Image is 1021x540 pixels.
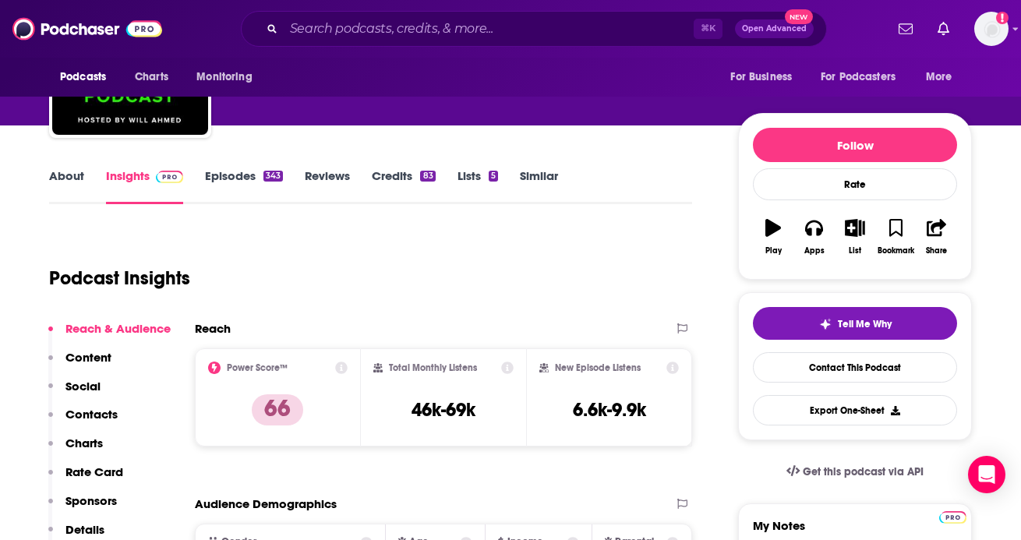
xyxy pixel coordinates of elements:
h1: Podcast Insights [49,266,190,290]
span: Podcasts [60,66,106,88]
h2: Power Score™ [227,362,288,373]
a: Reviews [305,168,350,204]
p: Charts [65,436,103,450]
a: Pro website [939,509,966,524]
img: Podchaser - Follow, Share and Rate Podcasts [12,14,162,44]
span: New [785,9,813,24]
p: 66 [252,394,303,425]
button: tell me why sparkleTell Me Why [753,307,957,340]
span: Tell Me Why [838,318,892,330]
button: Sponsors [48,493,117,522]
span: For Podcasters [821,66,896,88]
p: Content [65,350,111,365]
div: 343 [263,171,283,182]
button: Rate Card [48,464,123,493]
h3: 46k-69k [412,398,475,422]
img: Podchaser Pro [939,511,966,524]
div: Share [926,246,947,256]
img: Podchaser Pro [156,171,183,183]
a: Show notifications dropdown [931,16,956,42]
div: Apps [804,246,825,256]
h2: Reach [195,321,231,336]
input: Search podcasts, credits, & more... [284,16,694,41]
a: Episodes343 [205,168,283,204]
h2: New Episode Listens [555,362,641,373]
button: open menu [719,62,811,92]
button: Content [48,350,111,379]
div: List [849,246,861,256]
button: Share [917,209,957,265]
span: ⌘ K [694,19,722,39]
img: User Profile [974,12,1009,46]
button: Export One-Sheet [753,395,957,425]
img: tell me why sparkle [819,318,832,330]
button: Open AdvancedNew [735,19,814,38]
a: Credits83 [372,168,435,204]
h2: Audience Demographics [195,496,337,511]
h2: Total Monthly Listens [389,362,477,373]
button: Apps [793,209,834,265]
span: Get this podcast via API [803,465,924,478]
p: Contacts [65,407,118,422]
a: Contact This Podcast [753,352,957,383]
a: Lists5 [458,168,498,204]
span: Logged in as alignPR [974,12,1009,46]
button: Bookmark [875,209,916,265]
button: Show profile menu [974,12,1009,46]
a: Get this podcast via API [774,453,936,491]
p: Social [65,379,101,394]
div: Rate [753,168,957,200]
a: Similar [520,168,558,204]
p: Reach & Audience [65,321,171,336]
button: Charts [48,436,103,464]
a: InsightsPodchaser Pro [106,168,183,204]
button: open menu [185,62,272,92]
span: More [926,66,952,88]
button: open menu [49,62,126,92]
button: Follow [753,128,957,162]
div: Play [765,246,782,256]
svg: Add a profile image [996,12,1009,24]
p: Rate Card [65,464,123,479]
button: Social [48,379,101,408]
button: List [835,209,875,265]
button: Contacts [48,407,118,436]
span: Open Advanced [742,25,807,33]
div: Open Intercom Messenger [968,456,1005,493]
p: Details [65,522,104,537]
button: open menu [811,62,918,92]
p: Sponsors [65,493,117,508]
span: Charts [135,66,168,88]
a: Charts [125,62,178,92]
span: For Business [730,66,792,88]
h3: 6.6k-9.9k [573,398,646,422]
a: About [49,168,84,204]
button: open menu [915,62,972,92]
span: Monitoring [196,66,252,88]
div: 83 [420,171,435,182]
div: 5 [489,171,498,182]
div: Search podcasts, credits, & more... [241,11,827,47]
div: Bookmark [878,246,914,256]
a: Show notifications dropdown [892,16,919,42]
button: Play [753,209,793,265]
button: Reach & Audience [48,321,171,350]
